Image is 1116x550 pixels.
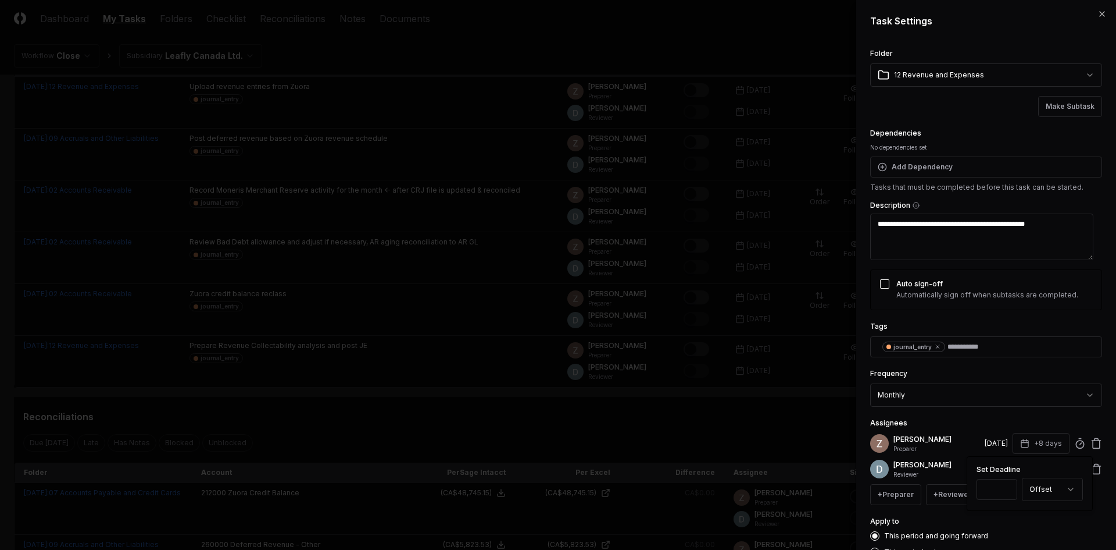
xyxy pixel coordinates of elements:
[870,434,889,453] img: ACg8ocKnDsamp5-SE65NkOhq35AnOBarAXdzXQ03o9g231ijNgHgyA=s96-c
[896,279,943,288] label: Auto sign-off
[977,466,1083,473] label: Set Deadline
[870,182,1102,193] p: Tasks that must be completed before this task can be started.
[893,434,980,445] p: [PERSON_NAME]
[870,517,899,526] label: Apply to
[870,202,1102,209] label: Description
[870,460,889,478] img: ACg8ocLeIi4Jlns6Fsr4lO0wQ1XJrFQvF4yUjbLrd1AsCAOmrfa1KQ=s96-c
[870,322,888,331] label: Tags
[870,129,921,137] label: Dependencies
[870,484,921,505] button: +Preparer
[926,484,979,505] button: +Reviewer
[913,202,920,209] button: Description
[870,49,893,58] label: Folder
[870,143,1102,152] div: No dependencies set
[985,438,1008,449] div: [DATE]
[893,460,980,470] p: [PERSON_NAME]
[884,533,988,540] label: This period and going forward
[1038,96,1102,117] button: Make Subtask
[896,290,1078,300] p: Automatically sign off when subtasks are completed.
[870,418,907,427] label: Assignees
[870,14,1102,28] h2: Task Settings
[870,157,1102,178] button: Add Dependency
[1013,433,1069,454] button: +8 days
[893,445,980,453] p: Preparer
[893,470,980,479] p: Reviewer
[870,369,907,378] label: Frequency
[893,343,941,352] div: journal_entry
